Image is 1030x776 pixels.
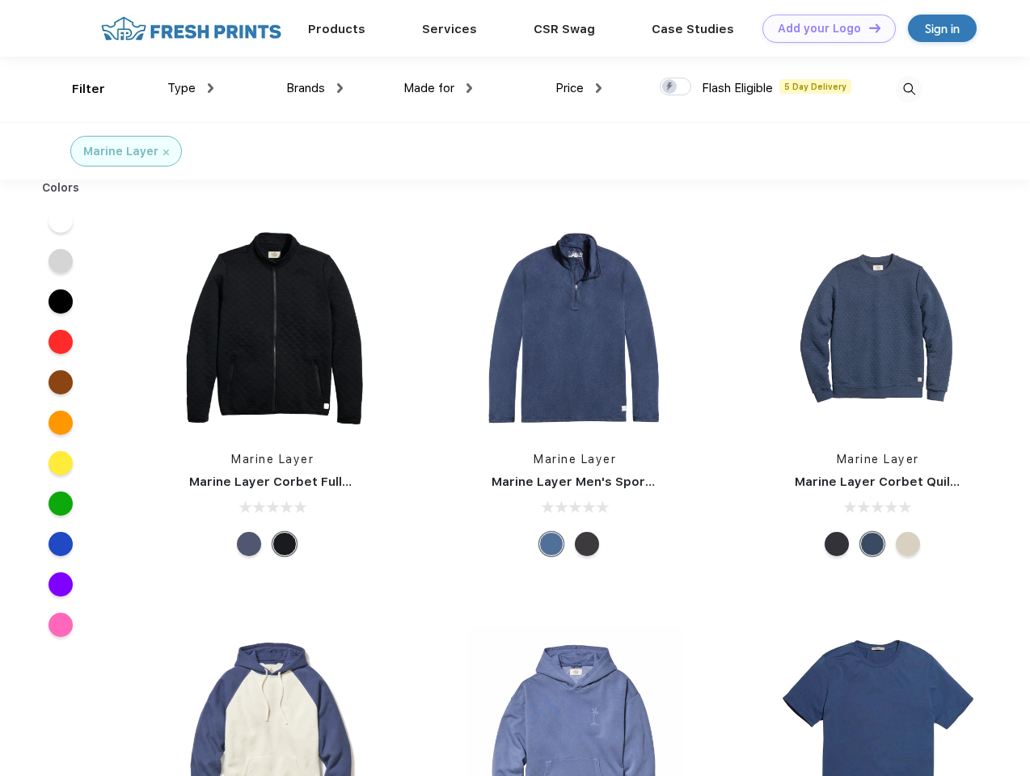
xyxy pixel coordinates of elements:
div: Oat Heather [896,532,920,556]
img: fo%20logo%202.webp [96,15,286,43]
span: 5 Day Delivery [779,79,851,94]
div: Colors [30,179,92,196]
span: Price [555,81,584,95]
a: Products [308,22,365,36]
div: Sign in [925,19,960,38]
a: Sign in [908,15,977,42]
div: Deep Denim [539,532,564,556]
img: dropdown.png [466,83,472,93]
img: filter_cancel.svg [163,150,169,155]
img: DT [869,23,880,32]
div: Charcoal [825,532,849,556]
a: Marine Layer Men's Sport Quarter Zip [492,474,726,489]
img: dropdown.png [337,83,343,93]
a: Marine Layer [231,453,314,466]
div: Navy [237,532,261,556]
div: Black [272,532,297,556]
a: Marine Layer [837,453,919,466]
span: Brands [286,81,325,95]
div: Navy Heather [860,532,884,556]
a: Services [422,22,477,36]
a: Marine Layer [534,453,616,466]
img: func=resize&h=266 [770,220,986,435]
img: func=resize&h=266 [467,220,682,435]
span: Made for [403,81,454,95]
img: dropdown.png [208,83,213,93]
span: Flash Eligible [702,81,773,95]
div: Add your Logo [778,22,861,36]
img: desktop_search.svg [896,76,922,103]
a: CSR Swag [534,22,595,36]
span: Type [167,81,196,95]
div: Filter [72,80,105,99]
div: Charcoal [575,532,599,556]
img: dropdown.png [596,83,602,93]
img: func=resize&h=266 [165,220,380,435]
div: Marine Layer [83,143,158,160]
a: Marine Layer Corbet Full-Zip Jacket [189,474,413,489]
